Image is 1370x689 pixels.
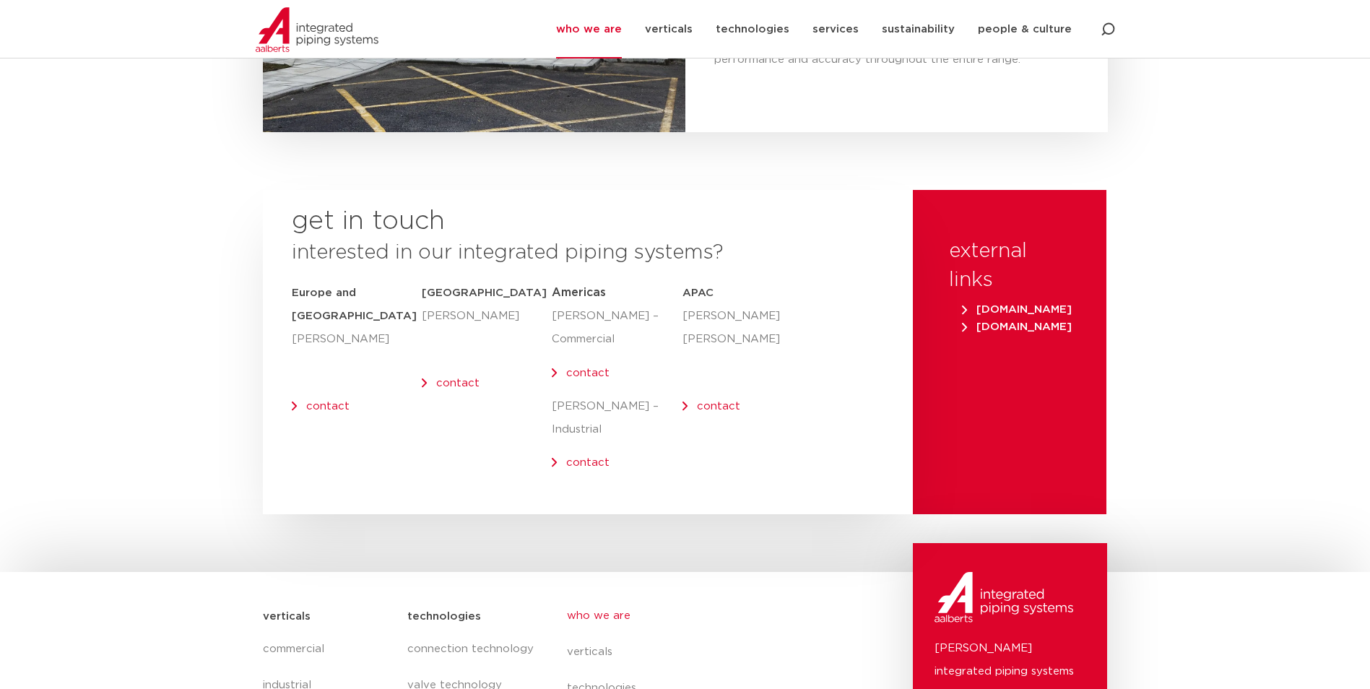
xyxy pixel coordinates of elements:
strong: Europe and [GEOGRAPHIC_DATA] [292,287,417,321]
a: who we are [567,598,831,634]
h3: external links [949,237,1070,295]
a: connection technology [407,631,537,667]
p: [PERSON_NAME] – Commercial [552,305,682,351]
a: contact [306,401,350,412]
h5: technologies [407,605,481,628]
a: contact [697,401,740,412]
a: contact [566,368,610,378]
h5: verticals [263,605,311,628]
span: [DOMAIN_NAME] [962,321,1072,332]
a: contact [436,378,480,389]
a: [DOMAIN_NAME] [956,321,1078,332]
p: [PERSON_NAME] – Industrial [552,395,682,441]
p: [PERSON_NAME] [292,328,422,351]
a: [DOMAIN_NAME] [956,304,1078,315]
h5: [GEOGRAPHIC_DATA] [422,282,552,305]
a: commercial [263,631,394,667]
h2: get in touch [292,204,445,239]
span: Americas [552,287,606,298]
h3: interested in our integrated piping systems? [292,238,884,267]
a: contact [566,457,610,468]
h5: APAC [682,282,761,305]
p: [PERSON_NAME] [422,305,552,328]
p: [PERSON_NAME] [PERSON_NAME] [682,305,761,351]
a: verticals [567,634,831,670]
span: [DOMAIN_NAME] [962,304,1072,315]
